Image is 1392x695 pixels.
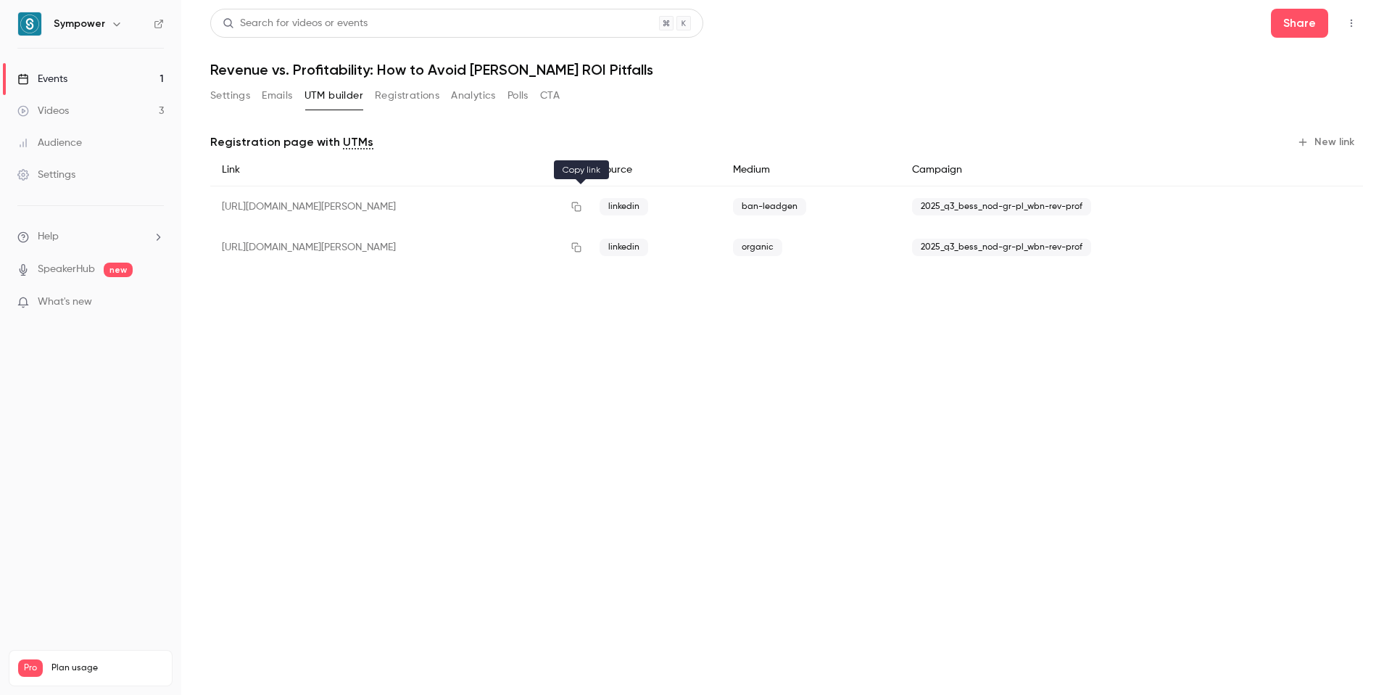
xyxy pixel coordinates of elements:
button: Registrations [375,84,439,107]
button: CTA [540,84,560,107]
span: new [104,263,133,277]
div: Campaign [900,154,1277,186]
p: Registration page with [210,133,373,151]
div: Videos [17,104,69,118]
div: Audience [17,136,82,150]
a: UTMs [343,133,373,151]
span: ban-leadgen [733,198,806,215]
span: organic [733,239,782,256]
div: Link [210,154,588,186]
button: Share [1271,9,1328,38]
div: [URL][DOMAIN_NAME][PERSON_NAME] [210,227,588,268]
span: Plan usage [51,662,163,674]
img: Sympower [18,12,41,36]
span: What's new [38,295,92,310]
span: linkedin [600,239,648,256]
a: SpeakerHub [38,262,95,277]
button: Analytics [451,84,496,107]
span: linkedin [600,198,648,215]
button: Settings [210,84,250,107]
div: Source [588,154,721,186]
span: Help [38,229,59,244]
div: Search for videos or events [223,16,368,31]
button: Polls [507,84,529,107]
span: 2025_q3_bess_nod-gr-pl_wbn-rev-prof [912,198,1091,215]
div: Settings [17,168,75,182]
iframe: Noticeable Trigger [146,296,164,309]
div: Medium [721,154,900,186]
button: New link [1291,131,1363,154]
div: Events [17,72,67,86]
button: UTM builder [304,84,363,107]
h6: Sympower [54,17,105,31]
div: [URL][DOMAIN_NAME][PERSON_NAME] [210,186,588,228]
button: Emails [262,84,292,107]
li: help-dropdown-opener [17,229,164,244]
span: Pro [18,659,43,677]
h1: Revenue vs. Profitability: How to Avoid [PERSON_NAME] ROI Pitfalls [210,61,1363,78]
span: 2025_q3_bess_nod-gr-pl_wbn-rev-prof [912,239,1091,256]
